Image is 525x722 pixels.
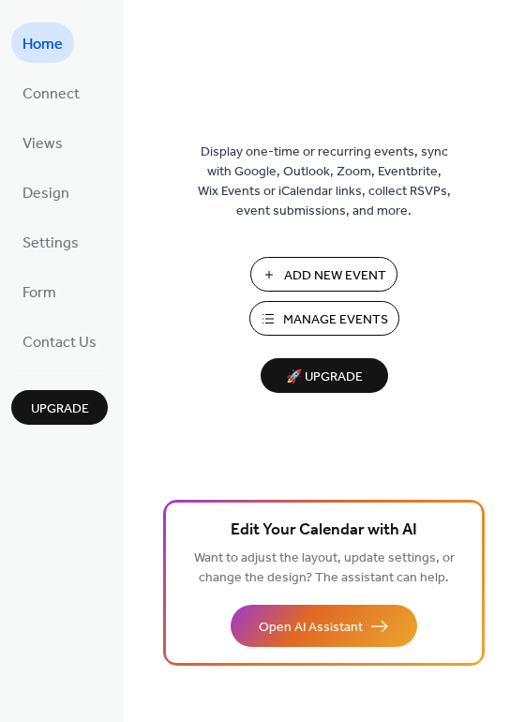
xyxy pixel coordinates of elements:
[22,328,97,357] span: Contact Us
[11,72,91,113] a: Connect
[11,122,74,162] a: Views
[11,23,74,63] a: Home
[22,278,56,308] span: Form
[11,271,67,311] a: Form
[22,229,79,258] span: Settings
[11,390,108,425] button: Upgrade
[198,143,451,221] span: Display one-time or recurring events, sync with Google, Outlook, Zoom, Eventbrite, Wix Events or ...
[272,365,377,390] span: 🚀 Upgrade
[22,179,69,208] span: Design
[22,80,80,109] span: Connect
[250,257,397,292] button: Add New Event
[284,266,386,286] span: Add New Event
[11,321,108,361] a: Contact Us
[249,301,399,336] button: Manage Events
[11,221,90,262] a: Settings
[231,605,417,647] button: Open AI Assistant
[283,310,388,330] span: Manage Events
[259,618,363,638] span: Open AI Assistant
[261,358,388,393] button: 🚀 Upgrade
[31,399,89,419] span: Upgrade
[231,518,417,544] span: Edit Your Calendar with AI
[22,30,63,59] span: Home
[22,129,63,158] span: Views
[194,546,455,591] span: Want to adjust the layout, update settings, or change the design? The assistant can help.
[11,172,81,212] a: Design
